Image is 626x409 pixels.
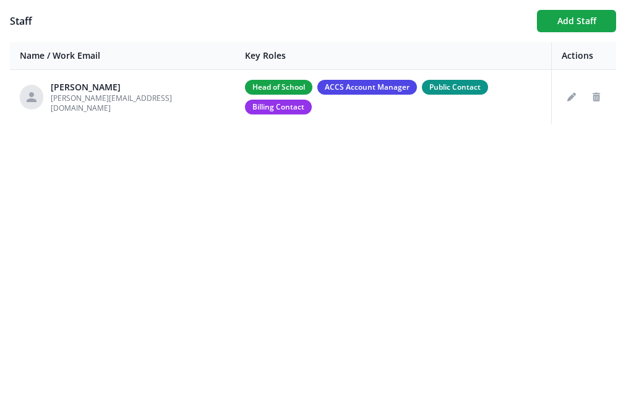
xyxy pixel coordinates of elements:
[51,93,172,113] span: [PERSON_NAME][EMAIL_ADDRESS][DOMAIN_NAME]
[245,80,312,95] span: Head of School
[552,42,617,70] th: Actions
[235,42,551,70] th: Key Roles
[245,100,312,114] span: Billing Contact
[537,10,616,32] button: Add Staff
[422,80,488,95] span: Public Contact
[317,80,417,95] span: ACCS Account Manager
[562,87,581,107] button: Edit staff
[10,42,235,70] th: Name / Work Email
[586,87,606,107] button: Delete staff
[10,14,527,28] h1: Staff
[51,81,225,93] div: [PERSON_NAME]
